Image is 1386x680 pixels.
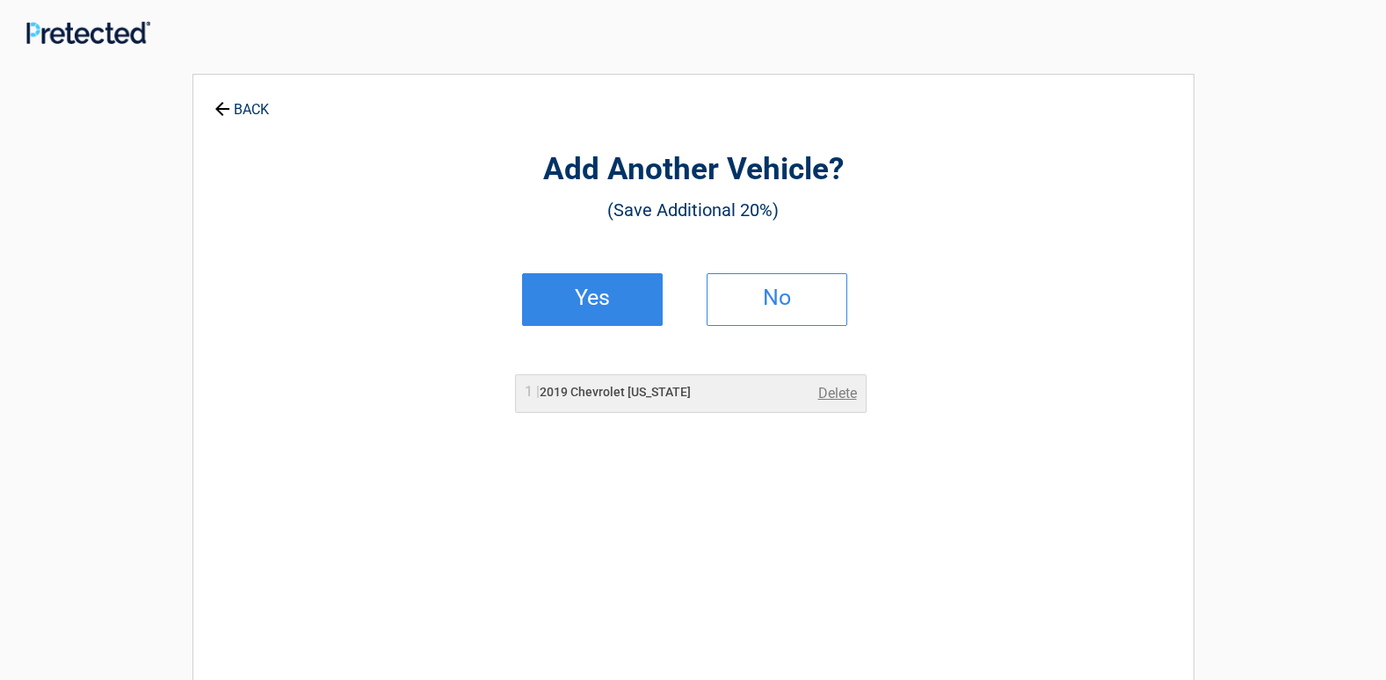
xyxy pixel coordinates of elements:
h2: 2019 Chevrolet [US_STATE] [525,383,691,401]
h2: Yes [541,292,644,304]
a: Delete [818,383,857,404]
img: Main Logo [26,21,150,44]
h2: Add Another Vehicle? [290,149,1097,191]
a: BACK [211,86,272,117]
h3: (Save Additional 20%) [290,195,1097,225]
h2: No [725,292,829,304]
span: 1 | [525,383,540,400]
